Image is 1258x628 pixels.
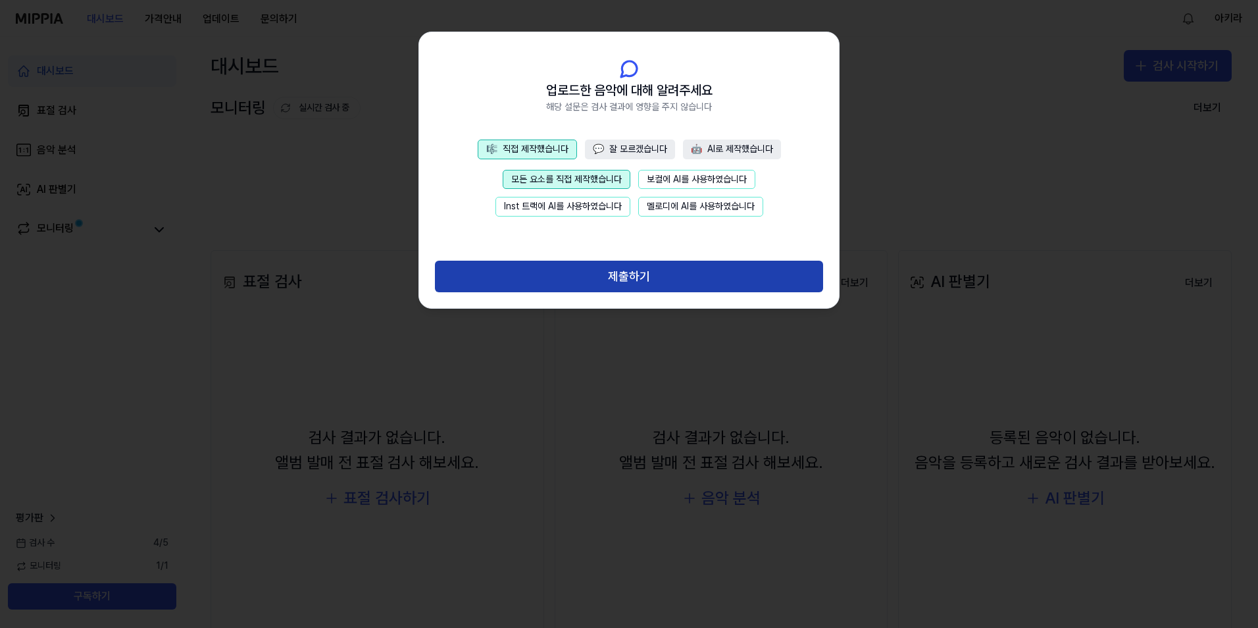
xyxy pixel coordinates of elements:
[546,80,713,101] span: 업로드한 음악에 대해 알려주세요
[546,101,712,114] span: 해당 설문은 검사 결과에 영향을 주지 않습니다
[683,140,781,159] button: 🤖AI로 제작했습니다
[503,170,630,190] button: 모든 요소를 직접 제작했습니다
[486,144,497,154] span: 🎼
[495,197,630,217] button: Inst 트랙에 AI를 사용하였습니다
[638,197,763,217] button: 멜로디에 AI를 사용하였습니다
[638,170,755,190] button: 보컬에 AI를 사용하였습니다
[435,261,823,292] button: 제출하기
[478,140,577,159] button: 🎼직접 제작했습니다
[691,144,702,154] span: 🤖
[593,144,604,154] span: 💬
[585,140,675,159] button: 💬잘 모르겠습니다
